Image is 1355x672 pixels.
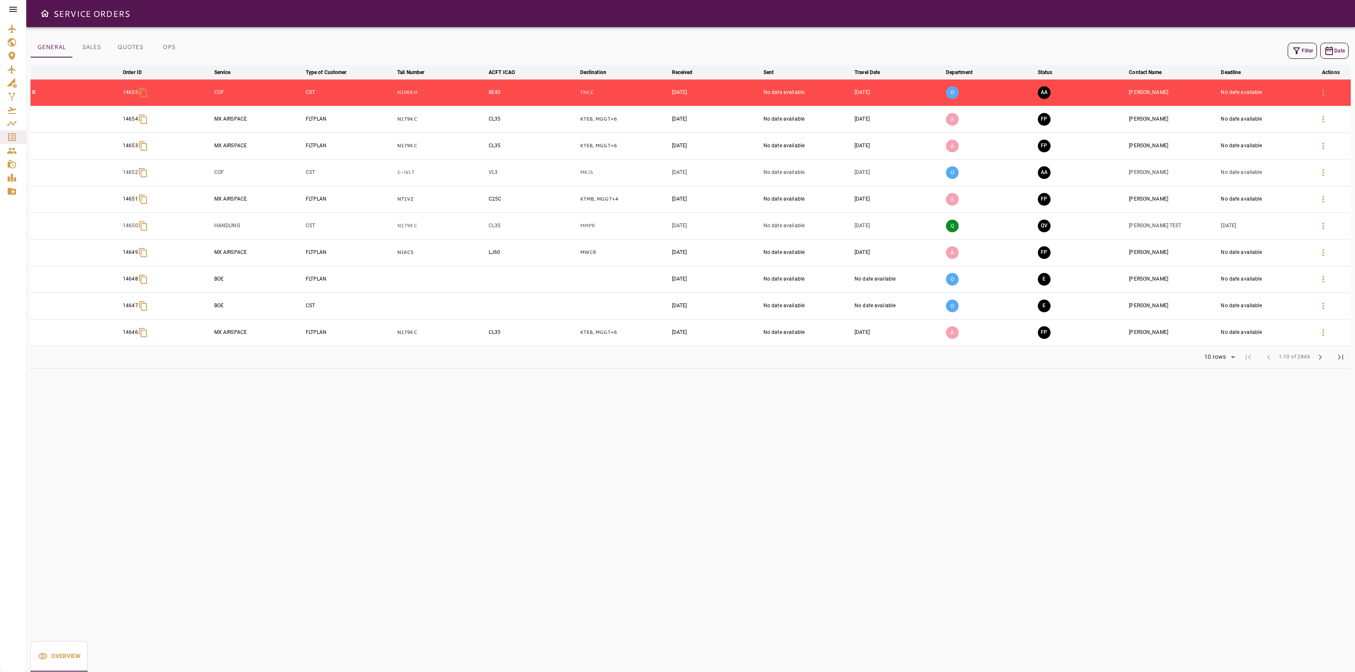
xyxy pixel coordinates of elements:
button: FINAL PREPARATION [1038,193,1051,206]
div: 10 rows [1199,351,1238,364]
p: MKJS [580,169,669,176]
td: CST [304,292,396,319]
button: Details [1313,322,1333,343]
button: AWAITING ASSIGNMENT [1038,86,1051,99]
td: No date available [1219,132,1311,159]
td: [PERSON_NAME] [1127,292,1219,319]
span: 1-10 of 2846 [1279,353,1310,361]
span: Type of Customer [306,67,358,77]
td: CST [304,79,396,106]
td: FLTPLAN [304,319,396,346]
div: Destination [580,67,606,77]
td: No date available [1219,239,1311,266]
button: FINAL PREPARATION [1038,326,1051,339]
span: Previous Page [1258,347,1279,367]
td: No date available [762,106,853,132]
td: [DATE] [670,186,762,212]
span: ACFT ICAO [489,67,526,77]
p: N16CS [397,249,485,256]
button: OPS [150,37,188,58]
p: R [32,89,119,96]
p: 14648 [123,275,138,283]
td: [DATE] [1219,212,1311,239]
td: [PERSON_NAME] [1127,132,1219,159]
button: FINAL PREPARATION [1038,113,1051,126]
span: First Page [1238,347,1258,367]
td: No date available [762,132,853,159]
td: MX AIRSPACE [213,132,304,159]
span: Order ID [123,67,153,77]
td: CST [304,159,396,186]
p: 14646 [123,329,138,336]
button: Details [1313,109,1333,129]
td: No date available [762,239,853,266]
td: No date available [762,212,853,239]
button: Details [1313,296,1333,316]
p: MWCR [580,249,669,256]
div: Status [1038,67,1053,77]
p: N179KC [397,329,485,336]
span: Tail Number [397,67,435,77]
p: Q [946,220,959,232]
td: MX AIRSPACE [213,186,304,212]
p: N179KC [397,142,485,149]
td: No date available [762,292,853,319]
p: A [946,326,959,339]
p: N179KC [397,116,485,123]
p: KTMB, MGGT, KLRD, MGGT, KTMB, MGGT [580,196,669,203]
td: FLTPLAN [304,239,396,266]
td: [PERSON_NAME] [1127,186,1219,212]
td: [PERSON_NAME] [1127,319,1219,346]
span: Travel Date [854,67,891,77]
td: [DATE] [853,79,944,106]
span: Destination [580,67,617,77]
p: O [946,166,959,179]
td: COF [213,79,304,106]
button: Filter [1288,43,1317,59]
button: FINAL PREPARATION [1038,140,1051,152]
p: TNCC [580,89,669,96]
span: Received [672,67,704,77]
button: QUOTES [111,37,150,58]
span: last_page [1336,352,1346,362]
p: A [946,193,959,206]
td: [DATE] [670,79,762,106]
p: O [946,86,959,99]
td: [PERSON_NAME] [1127,106,1219,132]
td: No date available [1219,319,1311,346]
td: CL35 [487,212,578,239]
td: CL35 [487,106,578,132]
button: GENERAL [30,37,72,58]
button: Details [1313,136,1333,156]
td: No date available [1219,266,1311,292]
p: N106KH [397,89,485,96]
button: Details [1313,216,1333,236]
div: basic tabs example [30,37,188,58]
td: [PERSON_NAME] [1127,159,1219,186]
div: Type of Customer [306,67,347,77]
div: ACFT ICAO [489,67,515,77]
h6: SERVICE ORDERS [53,7,130,20]
td: [DATE] [853,132,944,159]
td: [DATE] [670,106,762,132]
button: Details [1313,242,1333,263]
div: Service [214,67,231,77]
p: 14651 [123,196,138,203]
button: FINAL PREPARATION [1038,246,1051,259]
td: [DATE] [670,239,762,266]
div: Deadline [1221,67,1241,77]
div: Department [946,67,973,77]
td: [PERSON_NAME] [1127,239,1219,266]
td: [DATE] [853,106,944,132]
button: Date [1320,43,1349,59]
td: [PERSON_NAME] [1127,79,1219,106]
td: CL35 [487,132,578,159]
td: No date available [853,292,944,319]
button: SALES [72,37,111,58]
p: MMPR [580,222,669,229]
p: A [946,140,959,152]
button: Details [1313,83,1333,103]
div: 10 rows [1202,353,1228,361]
p: A [946,246,959,259]
span: Last Page [1330,347,1351,367]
